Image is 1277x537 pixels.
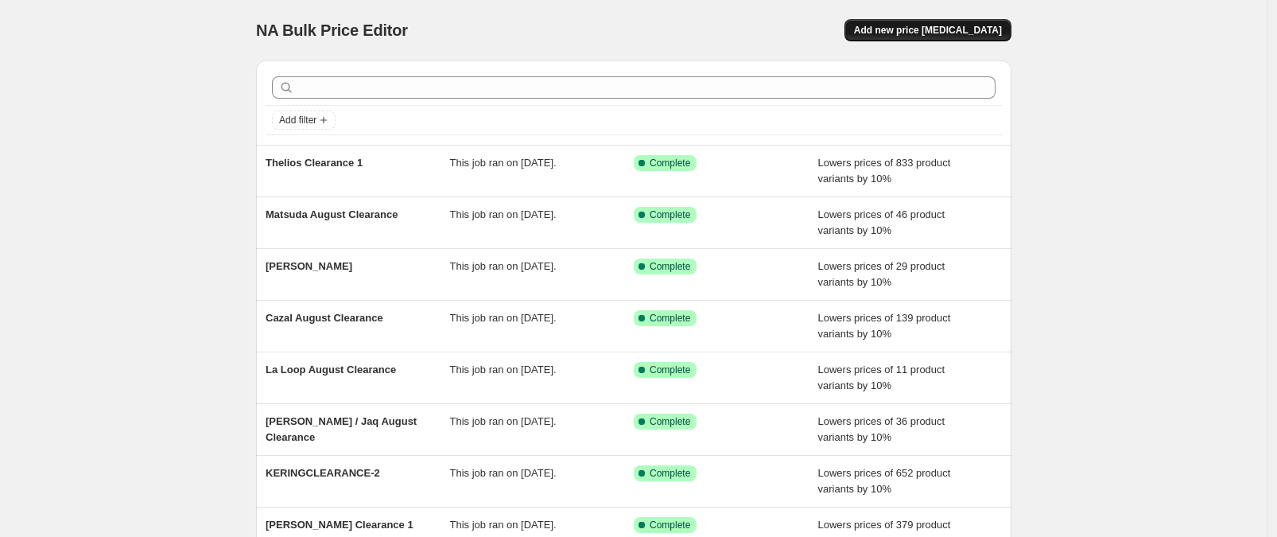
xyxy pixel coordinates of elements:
span: [PERSON_NAME] Clearance 1 [266,519,413,531]
span: KERINGCLEARANCE-2 [266,467,380,479]
span: This job ran on [DATE]. [450,260,557,272]
span: This job ran on [DATE]. [450,312,557,324]
span: This job ran on [DATE]. [450,364,557,376]
span: Lowers prices of 652 product variants by 10% [818,467,951,495]
span: Lowers prices of 29 product variants by 10% [818,260,945,288]
span: Complete [650,208,690,221]
button: Add new price [MEDICAL_DATA] [844,19,1011,41]
span: Lowers prices of 46 product variants by 10% [818,208,945,236]
span: La Loop August Clearance [266,364,396,376]
span: This job ran on [DATE]. [450,157,557,169]
span: Complete [650,260,690,273]
span: Complete [650,415,690,428]
span: Complete [650,312,690,325]
span: Complete [650,157,690,169]
span: Cazal August Clearance [266,312,383,324]
span: [PERSON_NAME] / Jaq August Clearance [266,415,417,443]
button: Add filter [272,111,336,130]
span: Thelios Clearance 1 [266,157,363,169]
span: Complete [650,364,690,376]
span: Add filter [279,114,316,126]
span: Lowers prices of 36 product variants by 10% [818,415,945,443]
span: [PERSON_NAME] [266,260,352,272]
span: NA Bulk Price Editor [256,21,408,39]
span: This job ran on [DATE]. [450,208,557,220]
span: Lowers prices of 833 product variants by 10% [818,157,951,185]
span: This job ran on [DATE]. [450,519,557,531]
span: Add new price [MEDICAL_DATA] [854,24,1002,37]
span: This job ran on [DATE]. [450,467,557,479]
span: Complete [650,519,690,531]
span: This job ran on [DATE]. [450,415,557,427]
span: Complete [650,467,690,480]
span: Lowers prices of 11 product variants by 10% [818,364,945,391]
span: Matsuda August Clearance [266,208,398,220]
span: Lowers prices of 139 product variants by 10% [818,312,951,340]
